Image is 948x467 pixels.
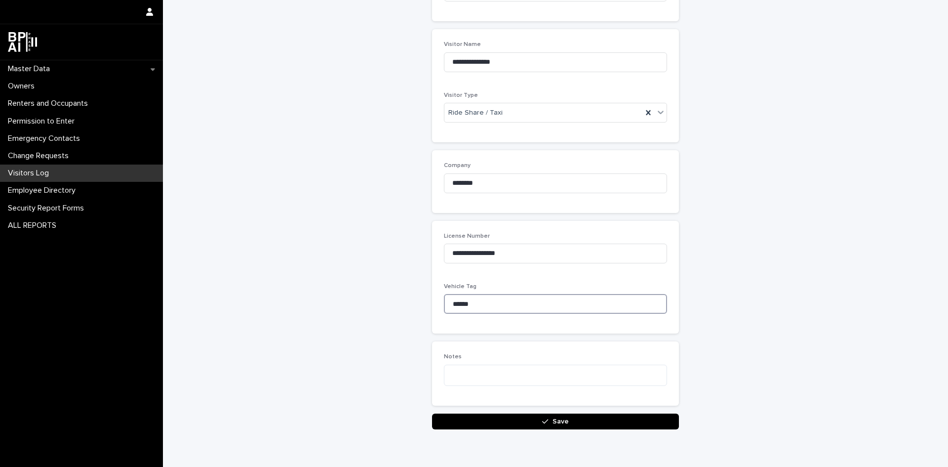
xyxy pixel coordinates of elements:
[444,233,490,239] span: License Number
[8,32,37,52] img: dwgmcNfxSF6WIOOXiGgu
[444,163,471,169] span: Company
[444,284,476,290] span: Vehicle Tag
[448,108,503,118] span: Ride Share / Taxi
[553,418,569,425] span: Save
[444,354,462,360] span: Notes
[444,92,478,98] span: Visitor Type
[4,82,42,91] p: Owners
[4,204,92,213] p: Security Report Forms
[444,42,481,47] span: Visitor Name
[4,221,64,230] p: ALL REPORTS
[4,134,88,143] p: Emergency Contacts
[4,99,96,108] p: Renters and Occupants
[4,151,77,161] p: Change Requests
[4,64,58,74] p: Master Data
[4,169,57,178] p: Visitors Log
[432,414,679,429] button: Save
[4,186,83,195] p: Employee Directory
[4,117,82,126] p: Permission to Enter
